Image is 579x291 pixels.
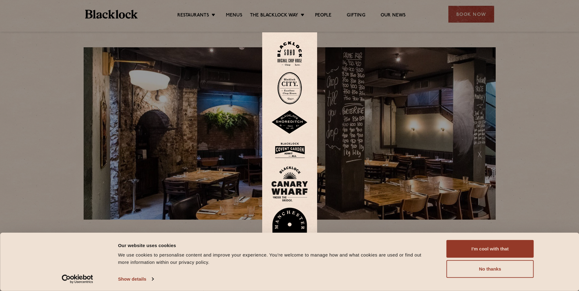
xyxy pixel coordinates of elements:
[271,208,308,250] img: BL_Manchester_Logo-bleed.png
[447,240,534,258] button: I'm cool with that
[447,260,534,278] button: No thanks
[118,275,154,284] a: Show details
[271,110,308,134] img: Shoreditch-stamp-v2-default.svg
[277,41,302,66] img: Soho-stamp-default.svg
[271,166,308,202] img: BL_CW_Logo_Website.svg
[118,251,433,266] div: We use cookies to personalise content and improve your experience. You're welcome to manage how a...
[118,242,433,249] div: Our website uses cookies
[51,275,104,284] a: Usercentrics Cookiebot - opens in a new window
[277,72,302,104] img: City-stamp-default.svg
[271,140,308,160] img: BLA_1470_CoventGarden_Website_Solid.svg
